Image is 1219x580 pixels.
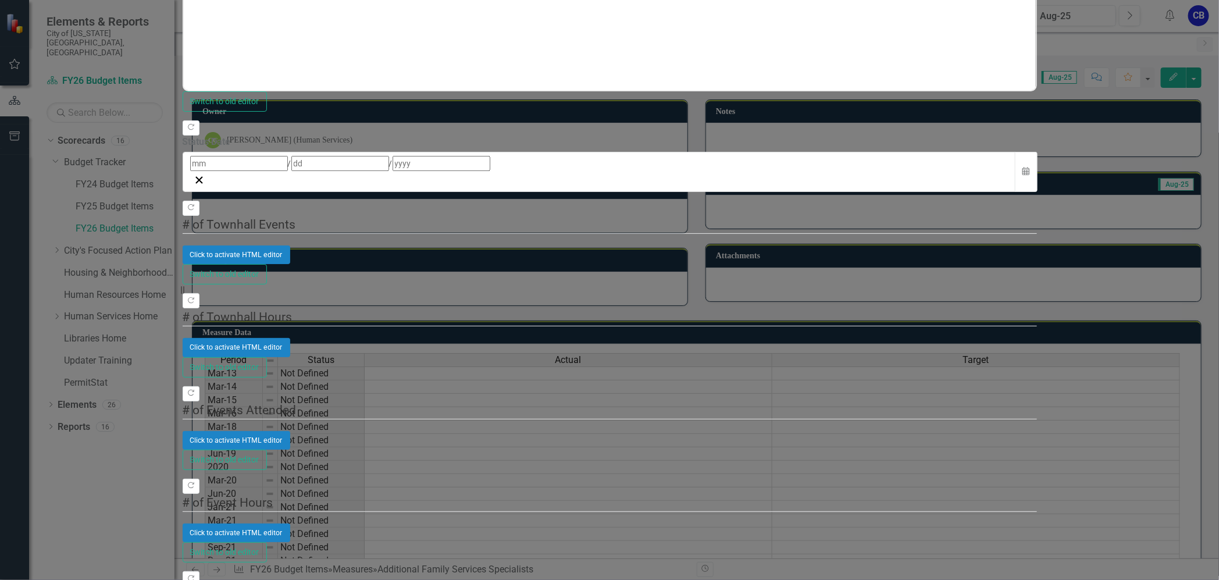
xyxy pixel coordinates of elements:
input: yyyy [393,156,490,171]
legend: # of Event Hours [183,494,1037,512]
button: Click to activate HTML editor [183,245,290,264]
button: Click to activate HTML editor [183,431,290,450]
button: Switch to old editor [183,450,267,470]
button: Click to activate HTML editor [183,524,290,542]
div: Status Date [183,136,1037,149]
button: Switch to old editor [183,91,267,112]
legend: # of Events Attended [183,401,1037,419]
input: dd [291,156,389,171]
button: Switch to old editor [183,542,267,563]
input: mm [190,156,288,171]
button: Switch to old editor [183,357,267,378]
button: Click to activate HTML editor [183,338,290,357]
button: Switch to old editor [183,264,267,284]
legend: # of Townhall Events [183,216,1037,234]
span: / [389,159,393,168]
legend: # of Townhall Hours [183,308,1037,326]
span: / [288,159,291,168]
